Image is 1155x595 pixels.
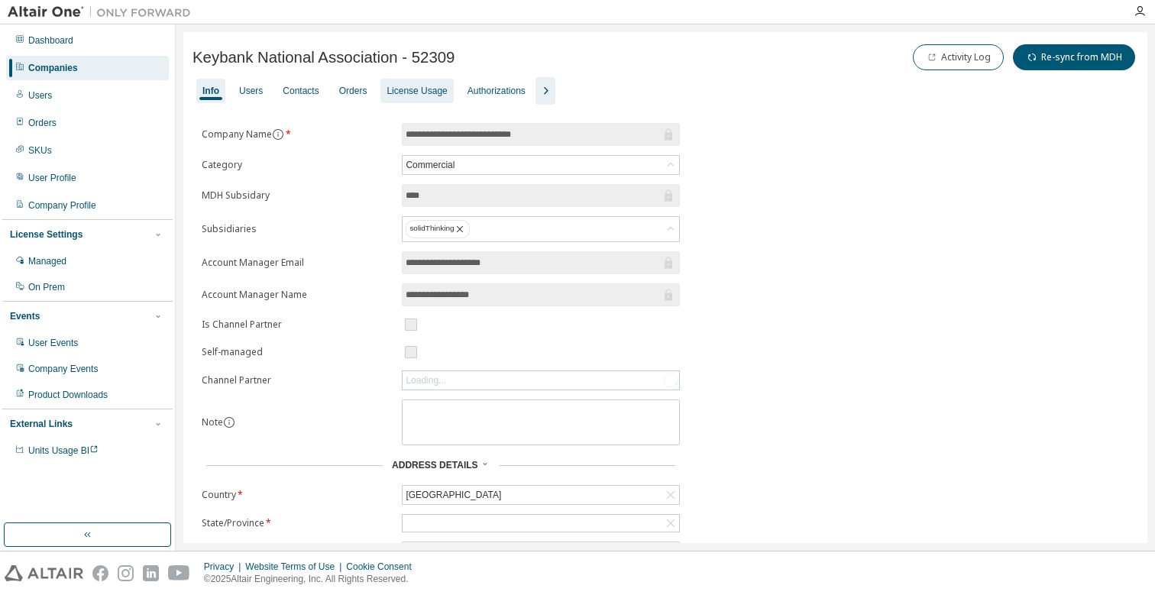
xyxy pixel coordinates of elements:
div: [GEOGRAPHIC_DATA] [403,486,679,504]
div: Info [202,85,219,97]
div: Product Downloads [28,389,108,401]
div: Loading... [406,374,446,386]
img: altair_logo.svg [5,565,83,581]
label: State/Province [202,517,393,529]
label: Subsidiaries [202,223,393,235]
button: Re-sync from MDH [1013,44,1135,70]
div: Privacy [204,561,245,573]
div: Commercial [403,157,457,173]
button: information [272,128,284,141]
label: Category [202,159,393,171]
button: Activity Log [913,44,1004,70]
div: Commercial [403,156,679,174]
div: On Prem [28,281,65,293]
label: Country [202,489,393,501]
div: SKUs [28,144,52,157]
div: Events [10,310,40,322]
p: © 2025 Altair Engineering, Inc. All Rights Reserved. [204,573,421,586]
label: MDH Subsidary [202,189,393,202]
div: Authorizations [467,85,526,97]
div: Contacts [283,85,319,97]
span: Units Usage BI [28,445,99,456]
div: Orders [28,117,57,129]
img: facebook.svg [92,565,108,581]
div: Website Terms of Use [245,561,346,573]
img: linkedin.svg [143,565,159,581]
span: Keybank National Association - 52309 [192,49,455,66]
div: Dashboard [28,34,73,47]
button: information [223,416,235,428]
label: Company Name [202,128,393,141]
span: Address Details [392,460,477,471]
div: User Profile [28,172,76,184]
img: instagram.svg [118,565,134,581]
div: Company Profile [28,199,96,212]
div: License Usage [387,85,447,97]
img: youtube.svg [168,565,190,581]
div: External Links [10,418,73,430]
div: Managed [28,255,66,267]
div: Orders [339,85,367,97]
div: User Events [28,337,78,349]
label: Note [202,416,223,428]
div: solidThinking [406,220,470,238]
label: Is Channel Partner [202,319,393,331]
img: Altair One [8,5,199,20]
label: Account Manager Name [202,289,393,301]
div: Company Events [28,363,98,375]
div: Loading... [403,371,679,390]
div: License Settings [10,228,82,241]
div: Companies [28,62,78,74]
label: Channel Partner [202,374,393,386]
label: Account Manager Email [202,257,393,269]
div: Cookie Consent [346,561,420,573]
div: Users [28,89,52,102]
div: [GEOGRAPHIC_DATA] [403,487,503,503]
div: Users [239,85,263,97]
div: solidThinking [403,217,679,241]
label: Self-managed [202,346,393,358]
